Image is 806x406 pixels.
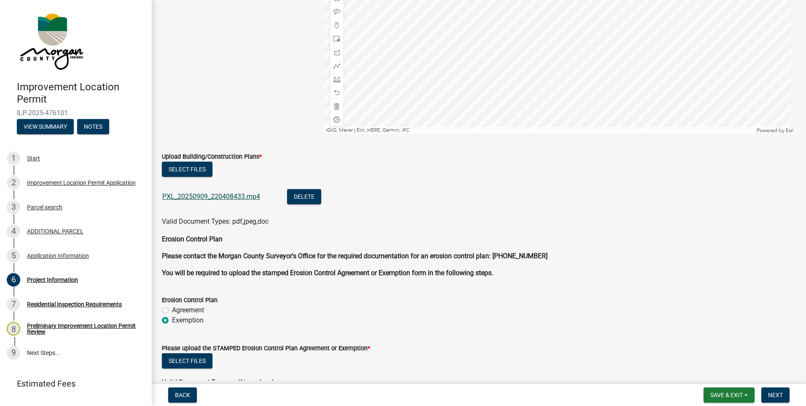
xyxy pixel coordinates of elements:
label: Exemption [172,315,204,325]
strong: Please contact the Morgan County Surveyor's Office for the required documentation for an erosion ... [162,252,548,260]
div: 1 [7,152,20,165]
div: ADDITIONAL PARCEL [27,228,83,234]
label: Upload Building/Construction Plans [162,154,262,160]
div: 3 [7,200,20,214]
label: Erosion Control Plan [162,298,218,303]
a: Esri [786,127,794,133]
button: Delete [287,189,321,204]
button: Save & Exit [704,387,755,403]
div: 2 [7,176,20,189]
img: Morgan County, Indiana [17,9,85,72]
span: Back [175,392,190,398]
div: 8 [7,322,20,336]
a: PXL_20250909_220408433.mp4 [162,192,260,200]
div: Start [27,155,40,161]
div: Application Information [27,253,89,259]
span: Save & Exit [710,392,743,398]
div: 5 [7,249,20,263]
label: Agreement [172,305,204,315]
strong: You will be required to upload the stamped Erosion Control Agreement or Exemption form in the fol... [162,269,493,277]
div: Residential Inspection Requirements [27,301,122,307]
button: Next [761,387,790,403]
div: Parcel search [27,204,62,210]
button: Select files [162,353,212,368]
div: 4 [7,225,20,238]
label: Please upload the STAMPED Erosion Control Plan Agreement or Exemption [162,346,370,352]
div: 7 [7,298,20,311]
button: Back [168,387,197,403]
button: View Summary [17,119,74,134]
div: Project Information [27,277,78,283]
div: Preliminary Improvement Location Permit Review [27,323,138,335]
span: Valid Document Types: pdf,jpeg,doc,docx [162,378,284,386]
wm-modal-confirm: Notes [77,124,109,130]
strong: Erosion Control Plan [162,235,223,243]
a: Estimated Fees [7,375,138,392]
h4: Improvement Location Permit [17,81,145,106]
button: Notes [77,119,109,134]
div: 9 [7,346,20,360]
wm-modal-confirm: Summary [17,124,74,130]
div: IGIO, Maxar | Esri, HERE, Garmin, iPC [324,127,755,134]
button: Select files [162,162,212,177]
div: Improvement Location Permit Application [27,180,136,186]
span: Next [768,392,783,398]
div: Powered by [755,127,796,134]
div: 6 [7,273,20,287]
span: Valid Document Types: pdf,jpeg,doc [162,217,269,225]
wm-modal-confirm: Delete Document [287,193,321,201]
span: ILP-2025-476101 [17,109,135,117]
